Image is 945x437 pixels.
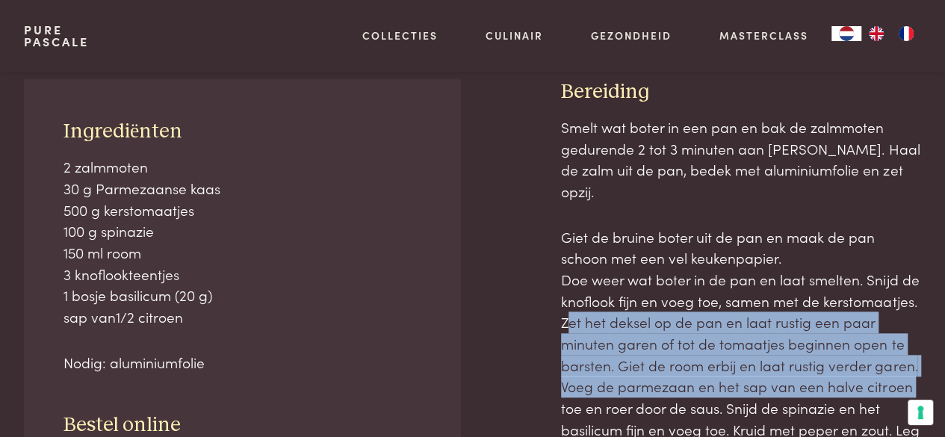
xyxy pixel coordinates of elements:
span: / [120,306,127,326]
span: 1 [116,306,120,326]
a: NL [831,26,861,41]
a: FR [891,26,921,41]
span: Ingrediënten [63,121,182,142]
a: Masterclass [719,28,808,43]
div: Language [831,26,861,41]
h3: Bereiding [561,79,921,105]
ul: Language list [861,26,921,41]
aside: Language selected: Nederlands [831,26,921,41]
button: Uw voorkeuren voor toestemming voor trackingtechnologieën [908,400,933,425]
p: 2 zalmmoten 30 g Parmezaanse kaas 500 g kerstomaatjes 100 g spinazie 150 ml room 3 knoflookteentj... [63,156,421,328]
a: Gezondheid [591,28,672,43]
a: EN [861,26,891,41]
a: PurePascale [24,24,89,48]
a: Collecties [362,28,438,43]
p: Nodig: aluminiumfolie [63,352,421,374]
p: Smelt wat boter in een pan en bak de zalmmoten gedurende 2 tot 3 minuten aan [PERSON_NAME]. Haal ... [561,117,921,202]
a: Culinair [486,28,543,43]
